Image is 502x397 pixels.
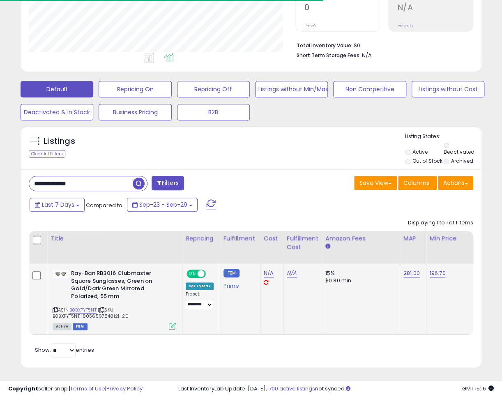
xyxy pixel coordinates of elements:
[403,234,423,243] div: MAP
[29,150,65,158] div: Clear All Filters
[430,234,472,243] div: Min Price
[403,269,420,277] a: 281.00
[21,104,93,120] button: Deactivated & In Stock
[223,234,257,243] div: Fulfillment
[152,176,184,190] button: Filters
[186,282,214,290] div: Set To Max
[139,201,187,209] span: Sep-23 - Sep-29
[30,198,85,212] button: Last 7 Days
[267,385,315,392] a: 1700 active listings
[178,385,494,393] div: Last InventoryLab Update: [DATE], not synced.
[325,270,394,277] div: 15%
[70,385,105,392] a: Terms of Use
[177,81,250,97] button: Repricing Off
[35,346,94,354] span: Show: entries
[51,234,179,243] div: Title
[186,234,216,243] div: Repricing
[412,148,427,155] label: Active
[255,81,328,97] button: Listings without Min/Max
[21,81,93,97] button: Default
[177,104,250,120] button: B2B
[106,385,143,392] a: Privacy Policy
[187,270,198,277] span: ON
[430,269,446,277] a: 196.70
[53,323,71,330] span: All listings currently available for purchase on Amazon
[71,270,171,302] b: Ray-Ban RB3016 Clubmaster Square Sunglasses, Green on Gold/Dark Green Mirrored Polarized, 55 mm
[264,234,280,243] div: Cost
[403,179,429,187] span: Columns
[405,133,481,141] p: Listing States:
[325,277,394,284] div: $0.30 min
[438,176,473,190] button: Actions
[44,136,75,147] h5: Listings
[462,385,494,392] span: 2025-10-7 15:16 GMT
[53,307,129,319] span: | SKU: B0BXPYT5NT_8056597848121_20
[264,269,274,277] a: N/A
[186,291,214,310] div: Preset:
[53,270,176,329] div: ASIN:
[223,269,239,277] small: FBM
[297,40,467,50] li: $0
[333,81,406,97] button: Non Competitive
[397,23,413,28] small: Prev: N/A
[325,234,396,243] div: Amazon Fees
[412,81,484,97] button: Listings without Cost
[127,198,198,212] button: Sep-23 - Sep-29
[297,42,352,49] b: Total Inventory Value:
[412,157,442,164] label: Out of Stock
[444,148,474,155] label: Deactivated
[8,385,143,393] div: seller snap | |
[398,176,437,190] button: Columns
[99,104,171,120] button: Business Pricing
[362,51,372,59] span: N/A
[304,3,380,14] h2: 0
[205,270,218,277] span: OFF
[223,279,254,289] div: Prime
[451,157,473,164] label: Archived
[8,385,38,392] strong: Copyright
[408,219,473,227] div: Displaying 1 to 1 of 1 items
[397,3,473,14] h2: N/A
[99,81,171,97] button: Repricing On
[42,201,74,209] span: Last 7 Days
[354,176,397,190] button: Save View
[287,234,318,252] div: Fulfillment Cost
[297,52,361,59] b: Short Term Storage Fees:
[53,270,69,278] img: 21h2si+mIVL._SL40_.jpg
[86,201,124,209] span: Compared to:
[325,243,330,250] small: Amazon Fees.
[73,323,88,330] span: FBM
[69,307,97,314] a: B0BXPYT5NT
[287,269,297,277] a: N/A
[304,23,316,28] small: Prev: 0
